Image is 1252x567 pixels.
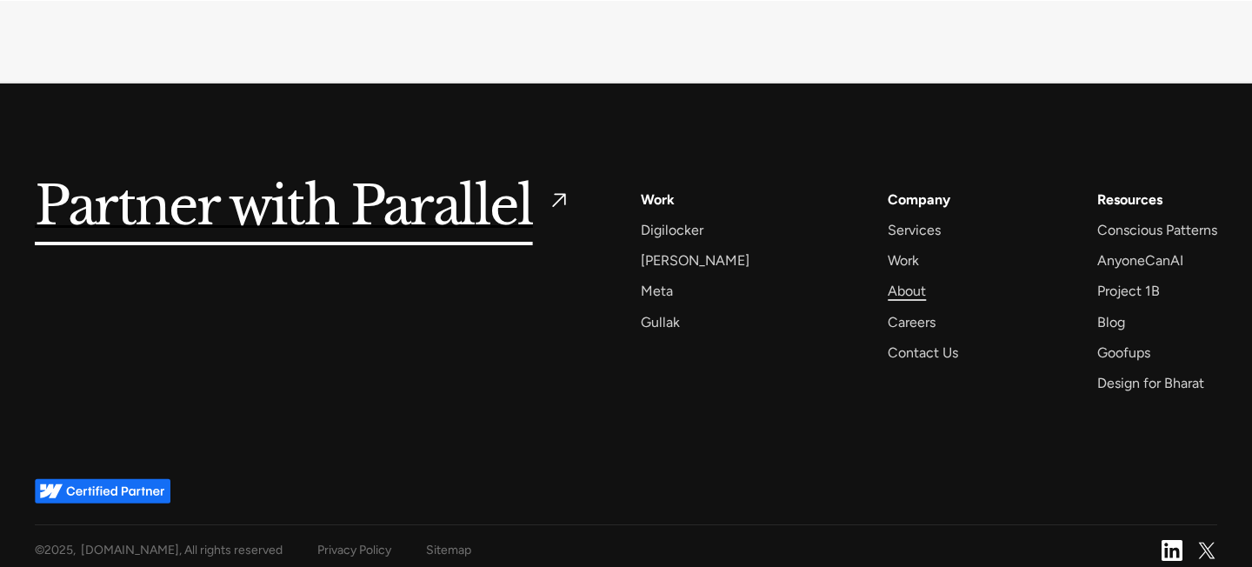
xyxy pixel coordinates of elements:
a: Conscious Patterns [1097,218,1217,242]
a: Services [888,218,941,242]
a: About [888,279,926,303]
a: Privacy Policy [317,539,391,561]
a: AnyoneCanAI [1097,249,1183,272]
a: Goofups [1097,341,1150,364]
h5: Partner with Parallel [35,188,533,228]
a: Work [641,188,675,211]
a: Project 1B [1097,279,1160,303]
a: Gullak [641,310,680,334]
a: Company [888,188,950,211]
a: Digilocker [641,218,703,242]
a: Sitemap [426,539,471,561]
a: Work [888,249,919,272]
a: Careers [888,310,936,334]
span: 2025 [44,543,73,557]
div: © , [DOMAIN_NAME], All rights reserved [35,539,283,561]
div: Resources [1097,188,1162,211]
a: Design for Bharat [1097,371,1204,395]
a: Contact Us [888,341,958,364]
a: Meta [641,279,673,303]
a: [PERSON_NAME] [641,249,749,272]
a: Partner with Parallel [35,188,571,228]
a: Blog [1097,310,1125,334]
